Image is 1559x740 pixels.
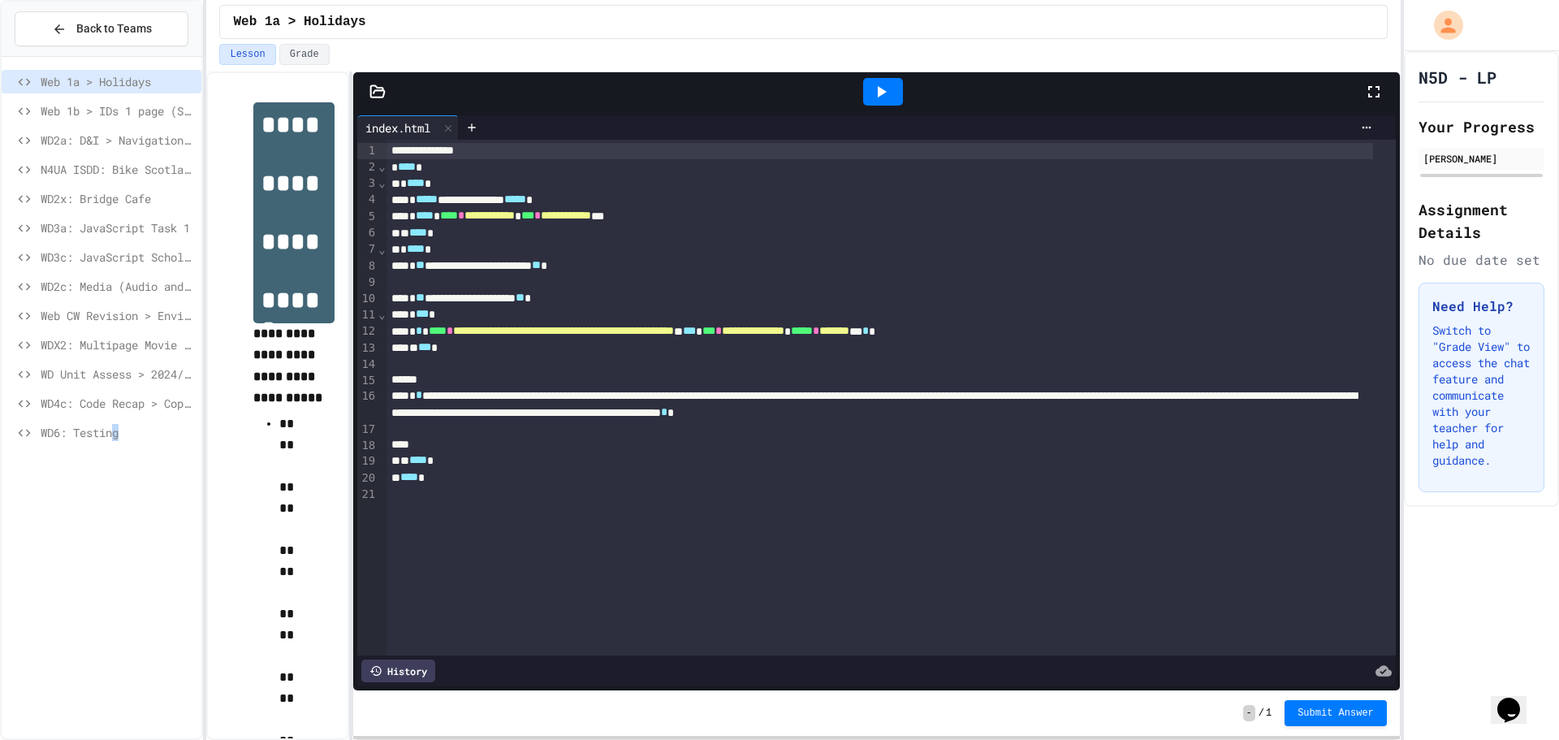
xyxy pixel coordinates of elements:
[357,357,378,373] div: 14
[357,422,378,438] div: 17
[357,340,378,357] div: 13
[41,307,195,324] span: Web CW Revision > Environmental Impact
[378,308,386,321] span: Fold line
[41,278,195,295] span: WD2c: Media (Audio and Video)
[357,119,438,136] div: index.html
[1432,322,1531,469] p: Switch to "Grade View" to access the chat feature and communicate with your teacher for help and ...
[1298,707,1374,720] span: Submit Answer
[41,219,195,236] span: WD3a: JavaScript Task 1
[1285,700,1387,726] button: Submit Answer
[357,307,378,323] div: 11
[357,225,378,241] div: 6
[378,176,386,189] span: Fold line
[357,143,378,159] div: 1
[41,102,195,119] span: Web 1b > IDs 1 page (Subjects)
[357,115,459,140] div: index.html
[357,388,378,422] div: 16
[41,249,195,266] span: WD3c: JavaScript Scholar Example
[41,132,195,149] span: WD2a: D&I > Navigational Structure & Wireframes
[357,275,378,291] div: 9
[378,160,386,173] span: Fold line
[1266,707,1272,720] span: 1
[1259,707,1264,720] span: /
[361,660,435,682] div: History
[1419,198,1544,244] h2: Assignment Details
[41,161,195,178] span: N4UA ISDD: Bike Scotland
[357,258,378,275] div: 8
[1419,66,1496,89] h1: N5D - LP
[1419,115,1544,138] h2: Your Progress
[1423,151,1540,166] div: [PERSON_NAME]
[1243,705,1255,721] span: -
[41,424,195,441] span: WD6: Testing
[41,395,195,412] span: WD4c: Code Recap > Copyright Designs & Patents Act
[1491,675,1543,724] iframe: chat widget
[279,44,330,65] button: Grade
[41,336,195,353] span: WDX2: Multipage Movie Franchise
[41,366,195,383] span: WD Unit Assess > 2024/25 SQA Assignment
[357,175,378,192] div: 3
[378,243,386,256] span: Fold line
[233,12,365,32] span: Web 1a > Holidays
[357,453,378,470] div: 19
[1417,6,1467,44] div: My Account
[357,192,378,208] div: 4
[1432,296,1531,316] h3: Need Help?
[1419,250,1544,270] div: No due date set
[357,241,378,257] div: 7
[357,291,378,307] div: 10
[357,438,378,454] div: 18
[357,209,378,225] div: 5
[357,159,378,175] div: 2
[219,44,275,65] button: Lesson
[357,487,378,503] div: 21
[76,20,152,37] span: Back to Teams
[357,323,378,340] div: 12
[15,11,188,46] button: Back to Teams
[41,190,195,207] span: WD2x: Bridge Cafe
[41,73,195,90] span: Web 1a > Holidays
[357,373,378,389] div: 15
[357,470,378,487] div: 20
